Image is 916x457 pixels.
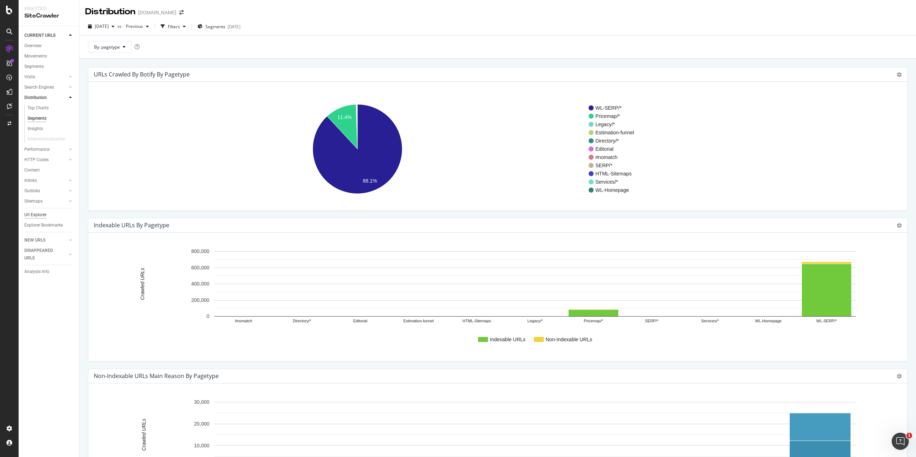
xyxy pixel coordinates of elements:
text: #nomatch [595,154,617,160]
text: WL-SERP/* [816,319,837,323]
span: Previous [123,23,143,29]
div: arrow-right-arrow-left [179,10,184,15]
text: Services/* [701,319,719,323]
a: Insights [28,125,74,133]
div: Internationalization [28,135,65,143]
a: Url Explorer [24,211,74,219]
text: Legacy/* [595,121,615,127]
text: #nomatch [235,319,252,323]
text: 0 [206,314,209,319]
a: Top Charts [28,104,74,112]
text: 800,000 [191,249,209,254]
a: Distribution [24,94,67,101]
button: Previous [123,21,152,32]
a: CURRENT URLS [24,32,67,39]
text: Pricemap/* [595,113,620,119]
a: Internationalization [28,135,73,143]
div: SiteCrawler [24,12,73,20]
div: Analytics [24,6,73,12]
h4: Non-Indexable URLs Main Reason by pagetype [94,371,219,381]
text: Crawled URLs [141,419,147,451]
text: SERP/* [645,319,659,323]
text: Non-Indexable URLs [546,337,592,342]
text: Directory/* [595,138,619,144]
div: [DOMAIN_NAME] [138,9,176,16]
text: Services/* [595,179,618,185]
text: HTML-Sitemaps [463,319,491,323]
text: SERP/* [595,163,613,168]
div: Sitemaps [24,198,43,205]
text: WL-Homepage [595,187,629,193]
svg: A chart. [94,244,896,356]
div: Outlinks [24,187,40,195]
button: Segments[DATE] [195,21,243,32]
text: Estimation-funnel [595,130,634,135]
text: Editorial [353,319,367,323]
span: 2025 Sep. 12th [95,23,109,29]
div: Segments [28,115,47,122]
a: Segments [24,63,74,70]
text: Estimation-funnel [403,319,434,323]
text: Legacy/* [527,319,543,323]
div: Overview [24,42,42,50]
div: NEW URLS [24,237,45,244]
div: Url Explorer [24,211,47,219]
text: WL-Homepage [755,319,781,323]
text: 30,000 [194,399,209,405]
div: Search Engines [24,84,54,91]
text: Crawled URLs [140,268,145,300]
a: Sitemaps [24,198,67,205]
a: Movements [24,53,74,60]
text: WL-SERP/* [595,105,622,111]
text: Editorial [595,146,614,152]
text: 600,000 [191,265,209,270]
button: Filters [158,21,189,32]
div: Top Charts [28,104,49,112]
div: Filters [168,24,180,30]
h4: URLs Crawled By Botify By pagetype [94,70,190,79]
button: [DATE] [85,21,117,32]
a: Outlinks [24,187,67,195]
a: HTTP Codes [24,156,67,164]
div: Movements [24,53,47,60]
text: Directory/* [293,319,311,323]
a: NEW URLS [24,237,67,244]
text: 10,000 [194,443,209,448]
a: Explorer Bookmarks [24,222,74,229]
a: Performance [24,146,67,153]
div: Visits [24,73,35,81]
div: Analysis Info [24,268,49,275]
text: 400,000 [191,281,209,287]
span: Segments [205,24,225,30]
div: [DATE] [228,24,240,30]
div: Insights [28,125,43,133]
a: Content [24,167,74,174]
i: Options [897,374,902,379]
i: Options [897,72,902,77]
div: CURRENT URLS [24,32,55,39]
div: Explorer Bookmarks [24,222,63,229]
a: DISAPPEARED URLS [24,247,67,262]
a: Search Engines [24,84,67,91]
div: Performance [24,146,49,153]
span: 1 [906,433,912,438]
h4: Indexable URLs by pagetype [94,220,169,230]
text: 88.1% [363,178,377,184]
a: Analysis Info [24,268,74,275]
div: Segments [24,63,44,70]
a: Segments [28,115,74,122]
div: Distribution [24,94,47,101]
text: HTML-Sitemaps [595,171,632,177]
div: Inlinks [24,177,37,184]
text: Indexable URLs [490,337,526,342]
a: Overview [24,42,74,50]
text: 11.4% [337,114,352,120]
a: Inlinks [24,177,67,184]
span: vs [117,23,123,29]
text: 20,000 [194,421,209,427]
text: 200,000 [191,297,209,303]
svg: A chart. [94,93,896,205]
i: Options [897,223,902,228]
